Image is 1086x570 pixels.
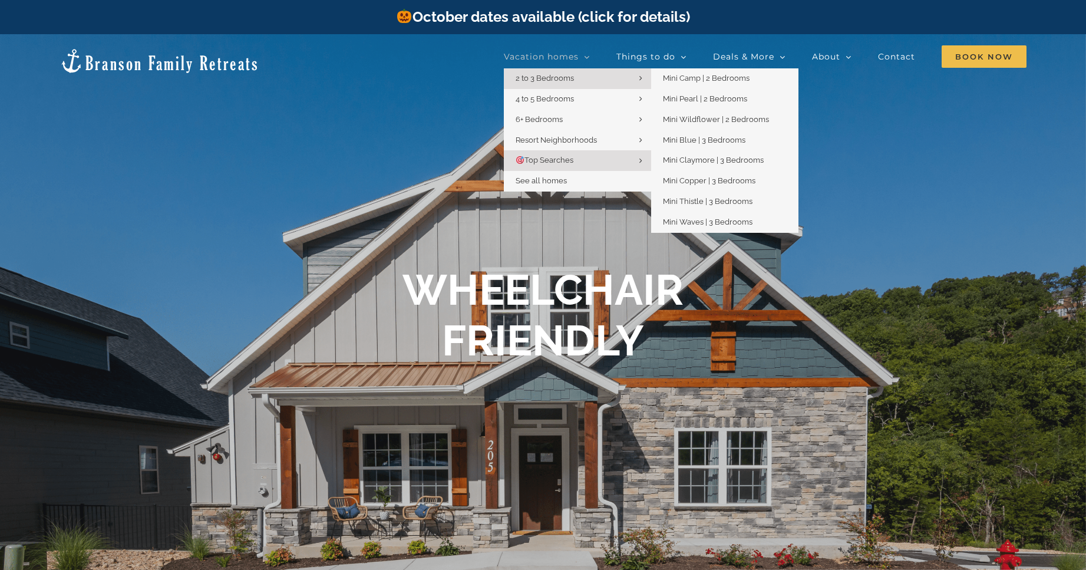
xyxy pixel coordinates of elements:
span: Mini Copper | 3 Bedrooms [663,176,755,185]
a: October dates available (click for details) [396,8,689,25]
a: Mini Copper | 3 Bedrooms [651,171,798,192]
img: 🎃 [397,9,411,23]
a: Mini Pearl | 2 Bedrooms [651,89,798,110]
a: Things to do [616,45,686,68]
span: 6+ Bedrooms [516,115,563,124]
span: 2 to 3 Bedrooms [516,74,574,83]
span: Contact [878,52,915,61]
a: Resort Neighborhoods [504,130,651,151]
span: Resort Neighborhoods [516,136,597,144]
a: 2 to 3 Bedrooms [504,68,651,89]
a: Book Now [942,45,1026,68]
a: Contact [878,45,915,68]
nav: Main Menu [504,45,1026,68]
a: See all homes [504,171,651,192]
a: Mini Camp | 2 Bedrooms [651,68,798,89]
span: Mini Blue | 3 Bedrooms [663,136,745,144]
span: Vacation homes [504,52,579,61]
a: About [812,45,851,68]
span: 4 to 5 Bedrooms [516,94,574,103]
span: Mini Thistle | 3 Bedrooms [663,197,752,206]
span: Mini Pearl | 2 Bedrooms [663,94,747,103]
span: Mini Claymore | 3 Bedrooms [663,156,764,164]
span: Mini Wildflower | 2 Bedrooms [663,115,769,124]
a: Mini Claymore | 3 Bedrooms [651,150,798,171]
a: Vacation homes [504,45,590,68]
img: 🎯 [516,156,524,164]
a: 4 to 5 Bedrooms [504,89,651,110]
span: See all homes [516,176,567,185]
a: Mini Blue | 3 Bedrooms [651,130,798,151]
span: Top Searches [516,156,573,164]
img: Branson Family Retreats Logo [60,48,259,74]
a: Deals & More [713,45,785,68]
a: Mini Waves | 3 Bedrooms [651,212,798,233]
span: Mini Camp | 2 Bedrooms [663,74,750,83]
a: 6+ Bedrooms [504,110,651,130]
a: Mini Thistle | 3 Bedrooms [651,192,798,212]
span: Mini Waves | 3 Bedrooms [663,218,752,226]
a: 🎯Top Searches [504,150,651,171]
span: Things to do [616,52,675,61]
span: Deals & More [713,52,774,61]
a: Mini Wildflower | 2 Bedrooms [651,110,798,130]
h1: WHEELCHAIR FRIENDLY [402,265,684,367]
span: About [812,52,840,61]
